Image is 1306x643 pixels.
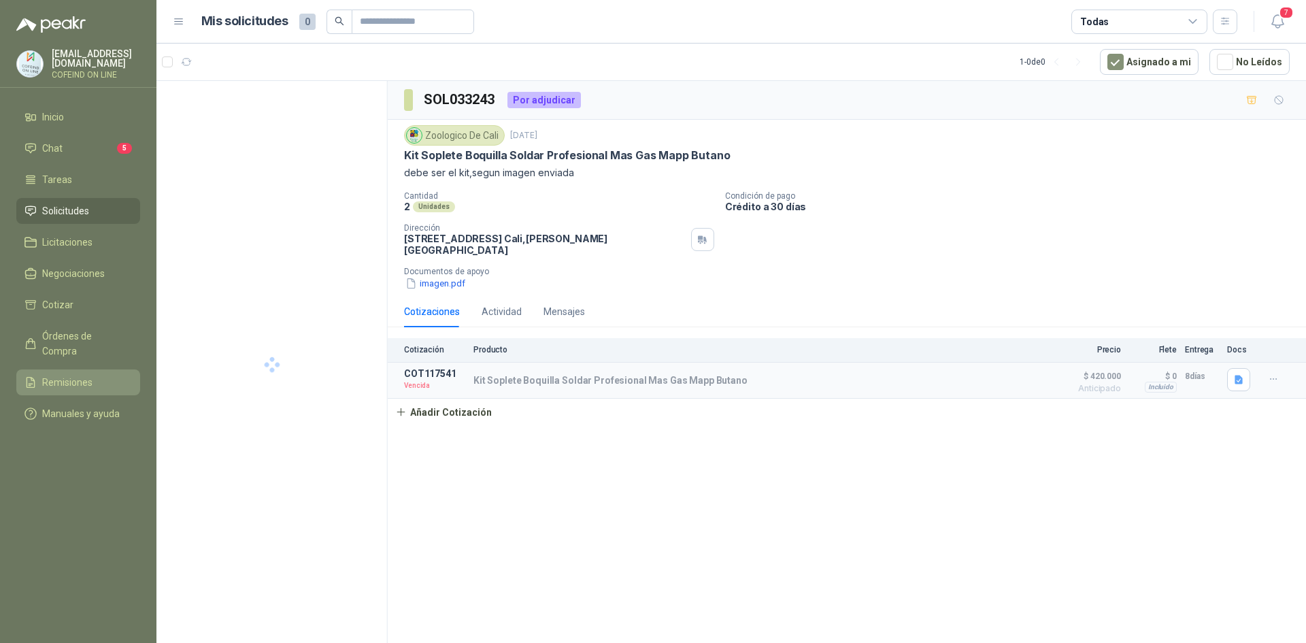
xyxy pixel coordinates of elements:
button: Asignado a mi [1100,49,1199,75]
p: Precio [1053,345,1121,355]
div: Zoologico De Cali [404,125,505,146]
div: Cotizaciones [404,304,460,319]
p: Cantidad [404,191,714,201]
p: [DATE] [510,129,537,142]
span: Licitaciones [42,235,93,250]
p: 2 [404,201,410,212]
p: Kit Soplete Boquilla Soldar Profesional Mas Gas Mapp Butano [404,148,730,163]
div: Actividad [482,304,522,319]
p: Vencida [404,379,465,393]
a: Solicitudes [16,198,140,224]
a: Cotizar [16,292,140,318]
div: Mensajes [543,304,585,319]
a: Manuales y ayuda [16,401,140,427]
div: Unidades [413,201,455,212]
p: debe ser el kit,segun imagen enviada [404,165,1290,180]
a: Negociaciones [16,261,140,286]
h1: Mis solicitudes [201,12,288,31]
p: 8 días [1185,368,1219,384]
span: search [335,16,344,26]
span: $ 420.000 [1053,368,1121,384]
span: Negociaciones [42,266,105,281]
p: Cotización [404,345,465,355]
h3: SOL033243 [424,89,497,110]
div: 1 - 0 de 0 [1020,51,1089,73]
p: [EMAIL_ADDRESS][DOMAIN_NAME] [52,49,140,68]
div: Todas [1080,14,1109,29]
div: Incluido [1145,382,1177,393]
p: Entrega [1185,345,1219,355]
span: Inicio [42,110,64,125]
p: Condición de pago [725,191,1301,201]
span: Órdenes de Compra [42,329,127,359]
img: Logo peakr [16,16,86,33]
button: Añadir Cotización [388,399,499,426]
span: Manuales y ayuda [42,406,120,421]
a: Tareas [16,167,140,193]
button: No Leídos [1209,49,1290,75]
a: Licitaciones [16,229,140,255]
p: Flete [1129,345,1177,355]
p: COT117541 [404,368,465,379]
span: Chat [42,141,63,156]
span: 7 [1279,6,1294,19]
p: $ 0 [1129,368,1177,384]
span: 0 [299,14,316,30]
p: [STREET_ADDRESS] Cali , [PERSON_NAME][GEOGRAPHIC_DATA] [404,233,686,256]
img: Company Logo [407,128,422,143]
p: Producto [473,345,1045,355]
button: 7 [1265,10,1290,34]
span: Anticipado [1053,384,1121,393]
p: COFEIND ON LINE [52,71,140,79]
p: Documentos de apoyo [404,267,1301,276]
span: Cotizar [42,297,73,312]
span: Tareas [42,172,72,187]
span: 5 [117,143,132,154]
p: Kit Soplete Boquilla Soldar Profesional Mas Gas Mapp Butano [473,375,748,386]
a: Chat5 [16,135,140,161]
button: imagen.pdf [404,276,467,291]
p: Crédito a 30 días [725,201,1301,212]
div: Por adjudicar [507,92,581,108]
span: Solicitudes [42,203,89,218]
p: Docs [1227,345,1254,355]
p: Dirección [404,223,686,233]
img: Company Logo [17,51,43,77]
a: Inicio [16,104,140,130]
a: Órdenes de Compra [16,323,140,364]
span: Remisiones [42,375,93,390]
a: Remisiones [16,369,140,395]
